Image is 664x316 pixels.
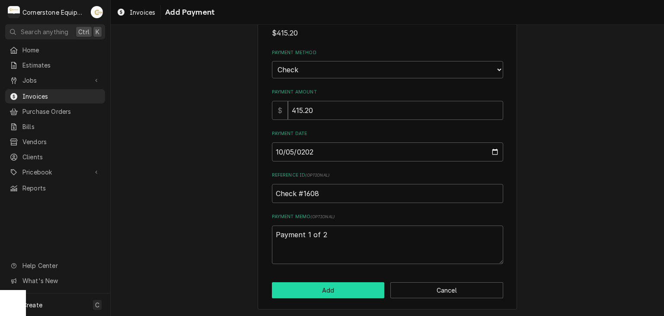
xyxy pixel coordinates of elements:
[5,274,105,288] a: Go to What's New
[5,165,105,179] a: Go to Pricebook
[272,89,503,96] label: Payment Amount
[272,282,385,298] button: Add
[22,92,101,101] span: Invoices
[8,6,20,18] div: Cornerstone Equipment Repair, LLC's Avatar
[163,6,214,18] span: Add Payment
[5,150,105,164] a: Clients
[5,119,105,134] a: Bills
[78,27,89,36] span: Ctrl
[5,73,105,87] a: Go to Jobs
[272,282,503,298] div: Button Group
[113,5,159,19] a: Invoices
[272,213,503,220] label: Payment Memo
[22,301,42,309] span: Create
[22,107,101,116] span: Purchase Orders
[272,142,503,161] input: yyyy-mm-dd
[5,258,105,273] a: Go to Help Center
[272,101,288,120] div: $
[5,24,105,39] button: Search anythingCtrlK
[8,6,20,18] div: C
[95,300,99,310] span: C
[272,226,503,264] textarea: Payment 1 of 2
[272,282,503,298] div: Button Group Row
[22,276,100,285] span: What's New
[21,27,68,36] span: Search anything
[272,29,298,37] span: $415.20
[5,89,105,103] a: Invoices
[22,168,88,177] span: Pricebook
[272,20,503,39] div: Amount Due
[272,89,503,119] div: Payment Amount
[22,122,101,131] span: Bills
[22,8,86,17] div: Cornerstone Equipment Repair, LLC
[22,45,101,55] span: Home
[272,213,503,264] div: Payment Memo
[22,76,88,85] span: Jobs
[5,104,105,119] a: Purchase Orders
[22,137,101,146] span: Vendors
[22,152,101,161] span: Clients
[272,130,503,137] label: Payment Date
[5,135,105,149] a: Vendors
[130,8,155,17] span: Invoices
[272,172,503,203] div: Reference ID
[22,61,101,70] span: Estimates
[5,181,105,195] a: Reports
[272,172,503,179] label: Reference ID
[96,27,99,36] span: K
[22,261,100,270] span: Help Center
[91,6,103,18] div: Andrew Buigues's Avatar
[305,173,329,177] span: ( optional )
[272,28,503,39] span: Amount Due
[272,49,503,56] label: Payment Method
[5,43,105,57] a: Home
[272,130,503,161] div: Payment Date
[91,6,103,18] div: AB
[310,214,335,219] span: ( optional )
[272,49,503,78] div: Payment Method
[22,184,101,193] span: Reports
[390,282,503,298] button: Cancel
[5,58,105,72] a: Estimates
